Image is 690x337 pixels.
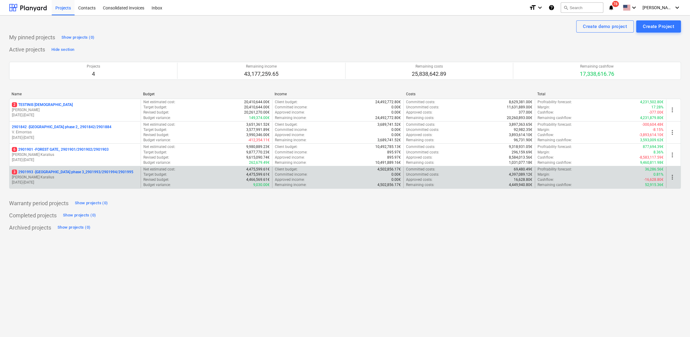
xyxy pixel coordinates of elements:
span: more_vert [669,151,676,159]
p: Margin : [538,150,550,155]
div: Show projects (0) [75,200,108,207]
i: notifications [608,4,614,11]
p: 9,877,770.23€ [246,150,270,155]
p: Target budget : [143,172,167,177]
p: 4 [87,70,100,78]
p: Approved costs : [406,155,433,160]
p: Approved costs : [406,177,433,182]
div: 2TESTINIS [DEMOGRAPHIC_DATA][PERSON_NAME][DATE]-[DATE] [12,102,138,118]
p: Committed income : [275,105,307,110]
p: 2901993 - [GEOGRAPHIC_DATA] phase 3_2901993/2901994/2901995 [12,170,133,175]
p: [DATE] - [DATE] [12,135,138,140]
span: more_vert [669,106,676,114]
p: 24,492,772.80€ [375,115,401,121]
p: [PERSON_NAME] Karalius [12,152,138,157]
p: 36,286.56€ [645,167,664,172]
p: 2901901 - FOREST GATE_ 2901901/2901902/2901903 [12,147,109,152]
p: Target budget : [143,127,167,132]
div: Show projects (0) [63,212,96,219]
p: 4,502,856.17€ [377,167,401,172]
p: 96,731.90€ [514,138,532,143]
p: Remaining cashflow : [538,160,572,165]
span: 6 [12,147,17,152]
p: Cashflow : [538,155,554,160]
p: 16,628.80€ [514,177,532,182]
p: 0.00€ [391,172,401,177]
p: Approved costs : [406,110,433,115]
p: Profitability forecast : [538,167,572,172]
div: Chat Widget [660,308,690,337]
p: Warranty period projects [9,200,68,207]
p: [PERSON_NAME] [12,107,138,113]
div: Show projects (0) [58,224,90,231]
p: 52,915.36€ [645,182,664,188]
p: -3,893,614.10€ [639,132,664,138]
p: Budget variance : [143,115,171,121]
p: 4,502,856.17€ [377,182,401,188]
p: Uncommitted costs : [406,172,439,177]
p: Budget variance : [143,182,171,188]
p: Committed income : [275,150,307,155]
p: Active projects [9,46,45,53]
p: 9,318,931.05€ [509,144,532,149]
p: 0.00€ [391,132,401,138]
p: Committed income : [275,127,307,132]
p: Client budget : [275,122,298,127]
button: Search [561,2,603,13]
div: Total [537,92,664,96]
p: 17,338,616.76 [580,70,614,78]
i: keyboard_arrow_down [536,4,544,11]
p: Approved income : [275,155,305,160]
p: 24,492,772.80€ [375,100,401,105]
p: My pinned projects [9,34,55,41]
p: Target budget : [143,105,167,110]
button: Show projects (0) [60,33,96,42]
p: -377.00€ [649,110,664,115]
p: Profitability forecast : [538,100,572,105]
p: Revised budget : [143,132,169,138]
span: more_vert [669,174,676,181]
p: 10,491,889.16€ [375,160,401,165]
div: Create demo project [583,23,627,30]
p: Client budget : [275,100,298,105]
p: Committed income : [275,172,307,177]
button: Show projects (0) [73,198,109,208]
span: more_vert [669,129,676,136]
p: Remaining costs : [406,182,434,188]
i: keyboard_arrow_down [674,4,681,11]
p: [DATE] - [DATE] [12,157,138,163]
p: Projects [87,64,100,69]
p: Profitability forecast : [538,122,572,127]
p: 895.97€ [387,150,401,155]
p: 8,584,013.56€ [509,155,532,160]
p: 877,694.39€ [643,144,664,149]
p: 0.00€ [391,105,401,110]
p: 4,397,089.12€ [509,172,532,177]
p: 149,374.00€ [249,115,270,121]
p: 262,679.49€ [249,160,270,165]
p: Net estimated cost : [143,167,175,172]
p: 3,893,614.10€ [509,132,532,138]
p: Remaining income [244,64,278,69]
p: 20,410,644.00€ [244,105,270,110]
button: Create Project [636,20,681,33]
p: Revised budget : [143,110,169,115]
div: Budget [143,92,270,96]
p: 9,030.00€ [253,182,270,188]
p: Margin : [538,127,550,132]
p: 17.28% [651,105,664,110]
p: Client budget : [275,167,298,172]
p: 3,990,346.00€ [246,132,270,138]
p: Uncommitted costs : [406,127,439,132]
p: 20,410,644.00€ [244,100,270,105]
p: Archived projects [9,224,51,231]
p: Remaining cashflow : [538,182,572,188]
div: Show projects (0) [61,34,94,41]
p: Margin : [538,105,550,110]
p: 3,689,741.52€ [377,122,401,127]
p: Completed projects [9,212,57,219]
p: Committed costs : [406,122,435,127]
p: Client budget : [275,144,298,149]
p: Remaining cashflow : [538,138,572,143]
p: 4,449,940.80€ [509,182,532,188]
